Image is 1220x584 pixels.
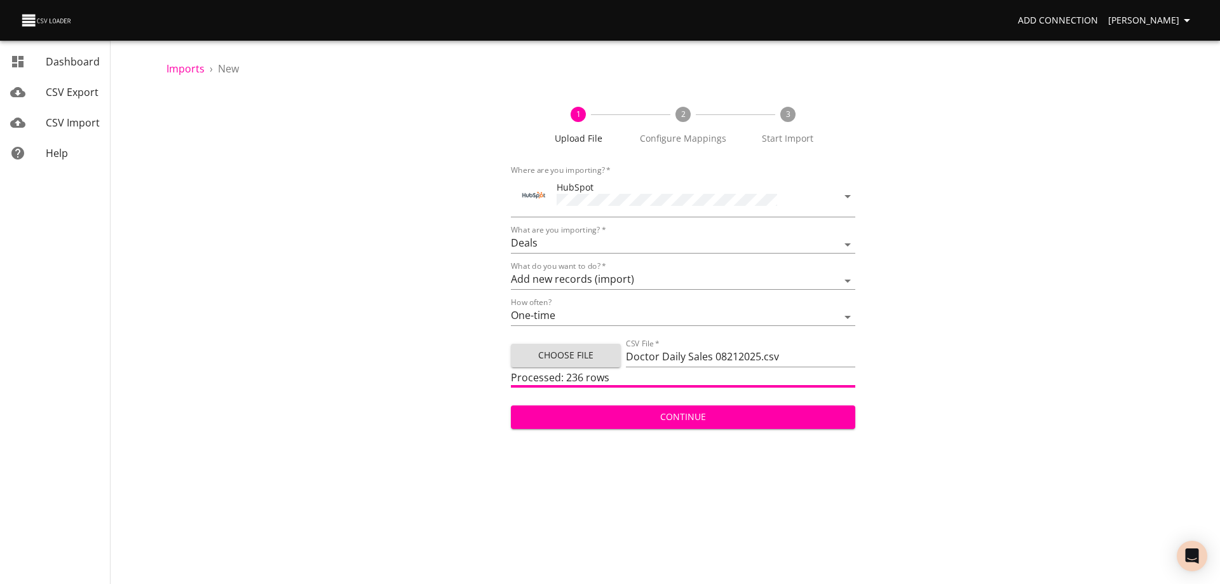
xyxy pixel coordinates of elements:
li: › [210,61,213,76]
span: Continue [521,409,845,425]
span: Choose File [521,348,611,363]
button: Continue [511,405,855,429]
div: ToolHubSpot [511,175,855,217]
button: Choose File [511,344,621,367]
img: HubSpot [521,182,546,208]
div: Open Intercom Messenger [1177,541,1207,571]
span: Dashboard [46,55,100,69]
span: Help [46,146,68,160]
span: Configure Mappings [636,132,731,145]
img: CSV Loader [20,11,74,29]
text: 2 [681,109,685,119]
span: New [218,62,239,76]
text: 1 [576,109,581,119]
button: [PERSON_NAME] [1103,9,1200,32]
span: Start Import [740,132,835,145]
span: Upload File [531,132,626,145]
label: What are you importing? [511,226,606,234]
label: Where are you importing? [511,166,611,174]
a: Add Connection [1013,9,1103,32]
label: What do you want to do? [511,262,606,270]
label: CSV File [626,340,660,348]
span: HubSpot [557,181,593,193]
span: [PERSON_NAME] [1108,13,1195,29]
span: CSV Import [46,116,100,130]
a: Imports [166,62,205,76]
label: How often? [511,299,552,306]
span: Add Connection [1018,13,1098,29]
text: 3 [785,109,790,119]
span: Processed: 236 rows [511,370,609,384]
span: CSV Export [46,85,98,99]
div: Tool [521,182,546,208]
